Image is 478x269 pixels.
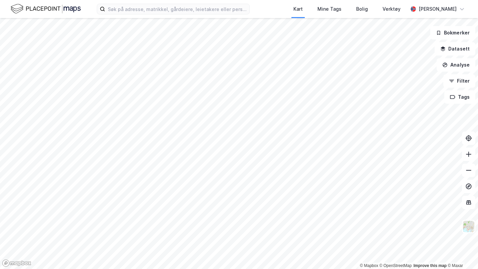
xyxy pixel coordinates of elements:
[445,237,478,269] iframe: Chat Widget
[356,5,368,13] div: Bolig
[383,5,401,13] div: Verktøy
[293,5,303,13] div: Kart
[317,5,341,13] div: Mine Tags
[419,5,457,13] div: [PERSON_NAME]
[11,3,81,15] img: logo.f888ab2527a4732fd821a326f86c7f29.svg
[105,4,249,14] input: Søk på adresse, matrikkel, gårdeiere, leietakere eller personer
